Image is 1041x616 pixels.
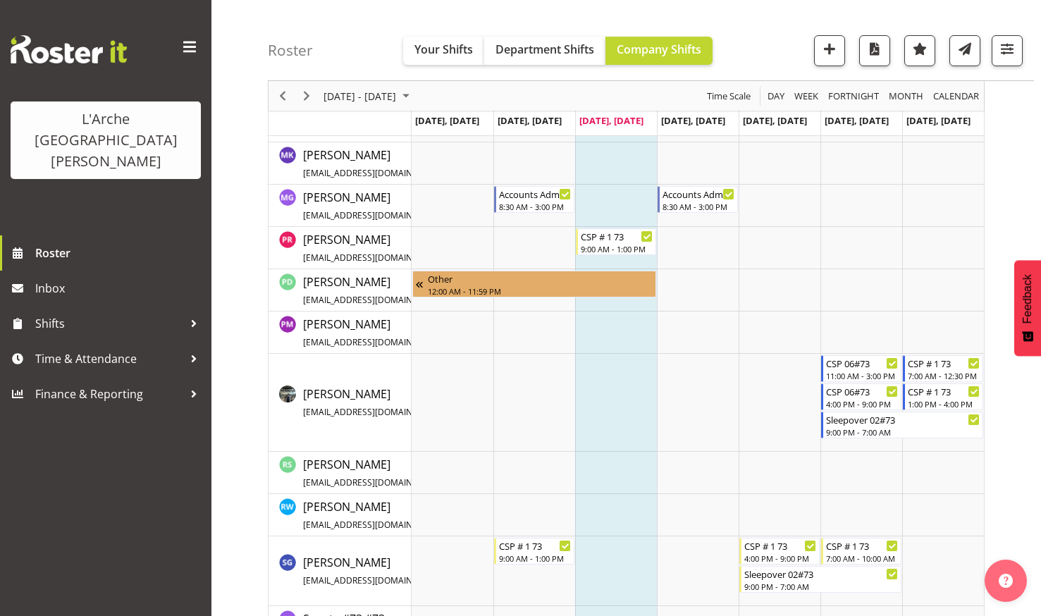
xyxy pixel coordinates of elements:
span: [DATE], [DATE] [661,114,725,127]
div: Sleepover 02#73 [744,567,898,581]
h4: Roster [268,42,313,58]
span: [EMAIL_ADDRESS][DOMAIN_NAME] [303,125,443,137]
button: Your Shifts [403,37,484,65]
button: Add a new shift [814,35,845,66]
td: Raju Regmi resource [269,354,412,452]
span: [DATE], [DATE] [906,114,971,127]
div: 8:30 AM - 3:00 PM [663,201,734,212]
div: Accounts Admin [499,187,571,201]
span: [DATE], [DATE] [743,114,807,127]
button: Timeline Month [887,87,926,105]
div: CSP # 1 73 [499,538,571,553]
div: 9:00 PM - 7:00 AM [744,581,898,592]
span: Fortnight [827,87,880,105]
div: Michelle Gillard"s event - Accounts Admin Begin From Thursday, September 4, 2025 at 8:30:00 AM GM... [658,186,738,213]
div: Raju Regmi"s event - CSP # 1 73 Begin From Sunday, September 7, 2025 at 7:00:00 AM GMT+12:00 Ends... [903,355,983,382]
span: [EMAIL_ADDRESS][DOMAIN_NAME] [303,167,443,179]
td: Paige Reynolds resource [269,227,412,269]
td: Scott Gardner resource [269,536,412,606]
span: [PERSON_NAME] [303,147,500,180]
a: [PERSON_NAME][EMAIL_ADDRESS][DOMAIN_NAME][PERSON_NAME] [303,316,566,350]
span: Month [887,87,925,105]
span: [EMAIL_ADDRESS][DOMAIN_NAME] [303,252,443,264]
button: September 01 - 07, 2025 [321,87,416,105]
td: Pauline Denton resource [269,269,412,312]
button: Feedback - Show survey [1014,260,1041,356]
span: [PERSON_NAME] [303,386,500,419]
button: Highlight an important date within the roster. [904,35,935,66]
span: [DATE], [DATE] [498,114,562,127]
span: Your Shifts [414,42,473,57]
span: Inbox [35,278,204,299]
div: Paige Reynolds"s event - CSP # 1 73 Begin From Wednesday, September 3, 2025 at 9:00:00 AM GMT+12:... [576,228,656,255]
span: [EMAIL_ADDRESS][DOMAIN_NAME][PERSON_NAME] [303,336,510,348]
span: [PERSON_NAME] [303,105,500,137]
img: help-xxl-2.png [999,574,1013,588]
span: [PERSON_NAME] [303,316,566,349]
span: [PERSON_NAME] [303,457,500,489]
div: Pauline Denton"s event - Other Begin From Thursday, June 5, 2025 at 12:00:00 AM GMT+12:00 Ends At... [412,271,656,297]
span: [EMAIL_ADDRESS][DOMAIN_NAME] [303,476,443,488]
div: CSP # 1 73 [744,538,816,553]
td: Michelle Gillard resource [269,185,412,227]
span: Company Shifts [617,42,701,57]
div: Accounts Admin [663,187,734,201]
div: CSP # 1 73 [908,384,980,398]
div: Scott Gardner"s event - CSP # 1 73 Begin From Tuesday, September 2, 2025 at 9:00:00 AM GMT+12:00 ... [494,538,574,565]
span: Day [766,87,786,105]
div: 9:00 AM - 1:00 PM [499,553,571,564]
button: Time Scale [705,87,753,105]
button: Send a list of all shifts for the selected filtered period to all rostered employees. [949,35,980,66]
div: Scott Gardner"s event - CSP # 1 73 Begin From Friday, September 5, 2025 at 4:00:00 PM GMT+12:00 E... [739,538,820,565]
div: Raju Regmi"s event - CSP 06#73 Begin From Saturday, September 6, 2025 at 11:00:00 AM GMT+12:00 En... [821,355,901,382]
a: [PERSON_NAME][EMAIL_ADDRESS][DOMAIN_NAME] [303,231,500,265]
a: [PERSON_NAME][EMAIL_ADDRESS][DOMAIN_NAME] [303,273,500,307]
div: 9:00 AM - 1:00 PM [581,243,653,254]
button: Filter Shifts [992,35,1023,66]
span: [DATE], [DATE] [415,114,479,127]
span: Time & Attendance [35,348,183,369]
div: Scott Gardner"s event - CSP # 1 73 Begin From Saturday, September 6, 2025 at 7:00:00 AM GMT+12:00... [821,538,901,565]
div: Next [295,81,319,111]
div: CSP # 1 73 [908,356,980,370]
span: [EMAIL_ADDRESS][DOMAIN_NAME] [303,294,443,306]
button: Department Shifts [484,37,605,65]
span: calendar [932,87,980,105]
button: Next [297,87,316,105]
div: 12:00 AM - 11:59 PM [428,285,653,297]
div: 11:00 AM - 3:00 PM [826,370,898,381]
button: Month [931,87,982,105]
div: 8:30 AM - 3:00 PM [499,201,571,212]
button: Fortnight [826,87,882,105]
div: CSP 06#73 [826,384,898,398]
span: [EMAIL_ADDRESS][DOMAIN_NAME] [303,574,443,586]
div: Previous [271,81,295,111]
span: [PERSON_NAME] [303,555,495,587]
button: Company Shifts [605,37,713,65]
div: 4:00 PM - 9:00 PM [744,553,816,564]
td: Manpreet Kaur resource [269,142,412,185]
div: 4:00 PM - 9:00 PM [826,398,898,409]
span: [EMAIL_ADDRESS][DOMAIN_NAME] [303,209,443,221]
button: Download a PDF of the roster according to the set date range. [859,35,890,66]
span: [DATE], [DATE] [825,114,889,127]
span: Roster [35,242,204,264]
div: Raju Regmi"s event - CSP 06#73 Begin From Saturday, September 6, 2025 at 4:00:00 PM GMT+12:00 End... [821,383,901,410]
span: Shifts [35,313,183,334]
a: [PERSON_NAME][EMAIL_ADDRESS][DOMAIN_NAME] [303,189,500,223]
span: [PERSON_NAME] [303,190,500,222]
a: [PERSON_NAME][EMAIL_ADDRESS][DOMAIN_NAME] [303,147,500,180]
span: [PERSON_NAME] [303,232,500,264]
span: Week [793,87,820,105]
span: [PERSON_NAME] [303,499,500,531]
img: Rosterit website logo [11,35,127,63]
span: [DATE] - [DATE] [322,87,398,105]
span: Department Shifts [495,42,594,57]
a: [PERSON_NAME][EMAIL_ADDRESS][DOMAIN_NAME] [303,386,500,419]
span: [DATE], [DATE] [579,114,643,127]
td: Ryan Walker resource [269,494,412,536]
div: CSP 06#73 [826,356,898,370]
a: [PERSON_NAME][EMAIL_ADDRESS][DOMAIN_NAME] [303,456,500,490]
div: L'Arche [GEOGRAPHIC_DATA][PERSON_NAME] [25,109,187,172]
div: 1:00 PM - 4:00 PM [908,398,980,409]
